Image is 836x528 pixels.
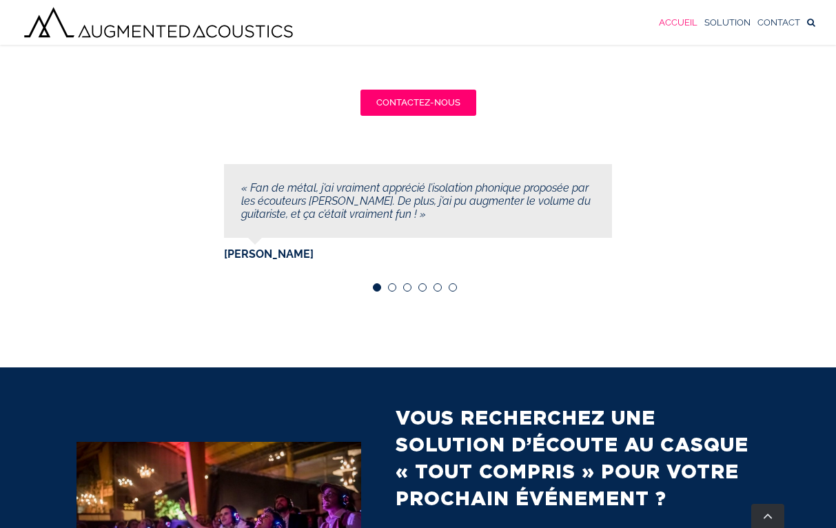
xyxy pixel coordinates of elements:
a: Testimonial Pagination [403,283,411,292]
a: Testimonial Pagination [418,283,427,292]
a: CONTACTEZ-NOUS [360,90,476,116]
img: Augmented Acoustics Logo [21,4,296,41]
a: Testimonial Pagination [388,283,396,292]
span: SOLUTION [704,18,751,27]
span: ACCUEIL [659,18,697,27]
a: Testimonial Pagination [373,283,381,292]
p: « Fan de métal, j’ai vraiment apprécié l’isolation phonique proposée par les écouteurs [PERSON_NA... [241,181,594,221]
span: CONTACTEZ-NOUS [376,97,460,108]
a: Testimonial Pagination [434,283,442,292]
strong: [PERSON_NAME] [224,247,314,261]
a: Testimonial Pagination [449,283,457,292]
span: VOUS RECHERCHEZ UNE SOLUTION D’ÉCOUTE AU CASQUE « TOUT COMPRIS » POUR VOTRE PROCHAIN ÉVÉNEMENT ? [396,407,748,509]
span: CONTACT [757,18,800,27]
